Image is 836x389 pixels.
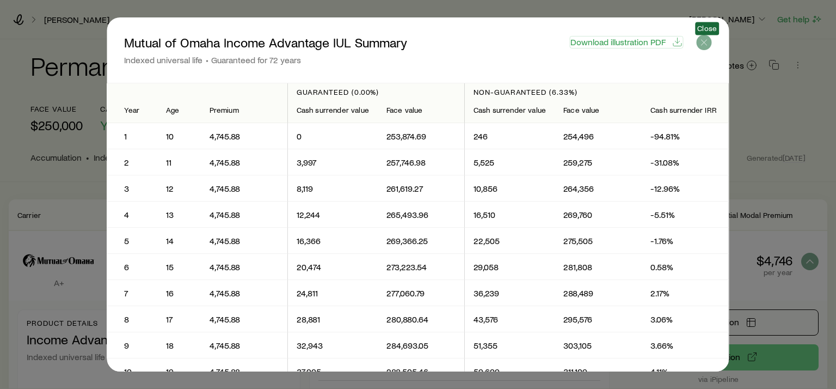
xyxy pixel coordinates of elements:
[564,262,634,272] p: 281,808
[386,131,456,142] p: 253,874.69
[210,131,279,142] p: 4,745.88
[474,183,546,194] p: 10,856
[297,209,369,220] p: 12,244
[166,235,192,246] p: 14
[297,131,369,142] p: 0
[166,314,192,325] p: 17
[386,366,456,377] p: 288,505.46
[166,106,192,114] div: Age
[210,157,279,168] p: 4,745.88
[124,35,407,50] p: Mutual of Omaha Income Advantage IUL Summary
[651,340,720,351] p: 3.66%
[651,314,720,325] p: 3.06%
[124,209,140,220] p: 4
[474,366,546,377] p: 59,609
[297,340,369,351] p: 32,943
[651,235,720,246] p: -1.76%
[474,340,546,351] p: 51,355
[386,288,456,299] p: 277,060.79
[386,183,456,194] p: 261,619.27
[210,366,279,377] p: 4,745.88
[651,288,720,299] p: 2.17%
[297,106,369,114] div: Cash surrender value
[651,106,720,114] div: Cash surrender IRR
[166,183,192,194] p: 12
[297,157,369,168] p: 3,997
[564,183,634,194] p: 264,356
[564,106,634,114] div: Face value
[474,314,546,325] p: 43,576
[297,235,369,246] p: 16,366
[386,209,456,220] p: 265,493.96
[386,106,456,114] div: Face value
[166,209,192,220] p: 13
[651,157,720,168] p: -31.08%
[697,24,717,33] span: Close
[124,183,140,194] p: 3
[210,262,279,272] p: 4,745.88
[474,106,546,114] div: Cash surrender value
[564,288,634,299] p: 288,489
[166,366,192,377] p: 19
[570,38,666,46] span: Download illustration PDF
[124,235,140,246] p: 5
[210,106,279,114] div: Premium
[564,235,634,246] p: 275,505
[386,235,456,246] p: 269,366.25
[474,209,546,220] p: 16,510
[297,366,369,377] p: 37,005
[166,340,192,351] p: 18
[297,88,456,96] p: Guaranteed (0.00%)
[474,157,546,168] p: 5,525
[564,314,634,325] p: 295,576
[124,262,140,272] p: 6
[166,262,192,272] p: 15
[651,131,720,142] p: -94.81%
[474,235,546,246] p: 22,505
[564,340,634,351] p: 303,105
[651,183,720,194] p: -12.96%
[474,262,546,272] p: 29,058
[386,340,456,351] p: 284,693.05
[124,131,140,142] p: 1
[124,288,140,299] p: 7
[570,36,684,48] button: Download illustration PDF
[124,106,140,114] div: Year
[124,340,140,351] p: 9
[166,157,192,168] p: 11
[651,366,720,377] p: 4.11%
[564,157,634,168] p: 259,275
[564,209,634,220] p: 269,760
[474,288,546,299] p: 36,239
[564,366,634,377] p: 311,109
[124,54,407,65] p: Indexed universal life Guaranteed for 72 years
[166,288,192,299] p: 16
[210,314,279,325] p: 4,745.88
[651,209,720,220] p: -5.51%
[297,288,369,299] p: 24,811
[297,314,369,325] p: 28,881
[651,262,720,272] p: 0.58%
[124,314,140,325] p: 8
[386,157,456,168] p: 257,746.98
[297,183,369,194] p: 8,119
[124,157,140,168] p: 2
[474,88,720,96] p: Non-guaranteed (6.33%)
[564,131,634,142] p: 254,496
[386,314,456,325] p: 280,880.64
[210,340,279,351] p: 4,745.88
[210,235,279,246] p: 4,745.88
[124,366,140,377] p: 10
[297,262,369,272] p: 20,474
[210,209,279,220] p: 4,745.88
[210,183,279,194] p: 4,745.88
[386,262,456,272] p: 273,223.54
[166,131,192,142] p: 10
[210,288,279,299] p: 4,745.88
[474,131,546,142] p: 246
